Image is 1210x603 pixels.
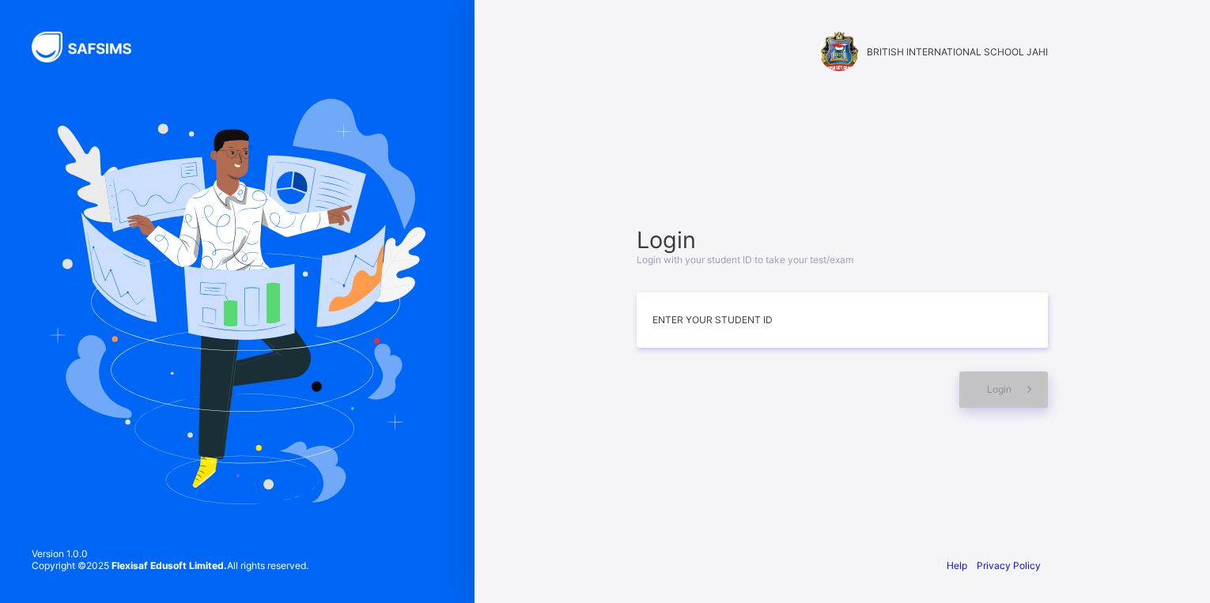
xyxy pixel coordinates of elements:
span: Version 1.0.0 [32,548,308,560]
span: Copyright © 2025 All rights reserved. [32,560,308,571]
span: Login [987,383,1011,395]
span: Login [637,226,1048,254]
strong: Flexisaf Edusoft Limited. [112,560,227,571]
img: SAFSIMS Logo [32,32,150,62]
a: Help [947,560,967,571]
span: BRITISH INTERNATIONAL SCHOOL JAHI [867,46,1048,58]
span: Login with your student ID to take your test/exam [637,254,853,266]
a: Privacy Policy [977,560,1041,571]
img: Hero Image [49,99,425,503]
